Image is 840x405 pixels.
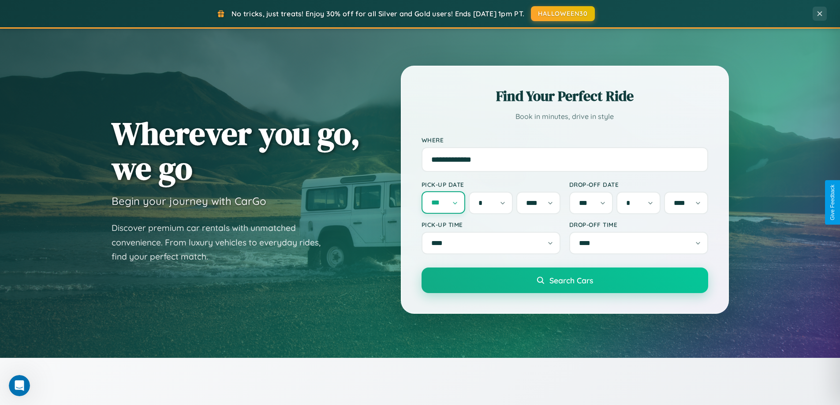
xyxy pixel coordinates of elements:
[422,181,560,188] label: Pick-up Date
[422,221,560,228] label: Pick-up Time
[531,6,595,21] button: HALLOWEEN30
[9,375,30,396] iframe: Intercom live chat
[112,116,360,186] h1: Wherever you go, we go
[549,275,593,285] span: Search Cars
[231,9,524,18] span: No tricks, just treats! Enjoy 30% off for all Silver and Gold users! Ends [DATE] 1pm PT.
[112,221,332,264] p: Discover premium car rentals with unmatched convenience. From luxury vehicles to everyday rides, ...
[829,185,836,220] div: Give Feedback
[422,136,708,144] label: Where
[112,194,266,208] h3: Begin your journey with CarGo
[569,221,708,228] label: Drop-off Time
[569,181,708,188] label: Drop-off Date
[422,86,708,106] h2: Find Your Perfect Ride
[422,268,708,293] button: Search Cars
[422,110,708,123] p: Book in minutes, drive in style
